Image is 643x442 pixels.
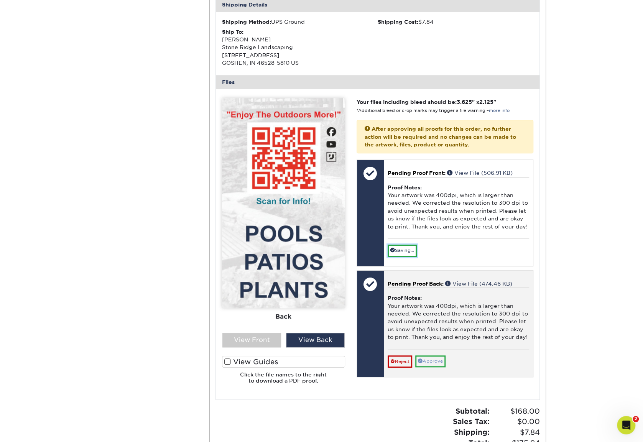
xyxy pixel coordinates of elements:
[415,355,446,367] a: Approve
[286,333,345,347] div: View Back
[378,19,418,25] strong: Shipping Cost:
[492,416,540,427] span: $0.00
[447,170,513,176] a: View File (506.91 KB)
[388,295,422,301] strong: Proof Notes:
[489,108,510,113] a: more info
[222,28,378,67] div: [PERSON_NAME] Stone Ridge Landscaping [STREET_ADDRESS] GOSHEN, IN 46528-5810 US
[388,288,529,349] div: Your artwork was 400dpi, which is larger than needed. We corrected the resolution to 300 dpi to a...
[388,170,446,176] span: Pending Proof Front:
[388,177,529,238] div: Your artwork was 400dpi, which is larger than needed. We corrected the resolution to 300 dpi to a...
[222,19,271,25] strong: Shipping Method:
[216,75,539,89] div: Files
[222,371,345,390] h6: Click the file names to the right to download a PDF proof.
[388,281,444,287] span: Pending Proof Back:
[357,108,510,113] small: *Additional bleed or crop marks may trigger a file warning –
[492,406,540,417] span: $168.00
[378,18,533,26] div: $7.84
[365,126,516,148] strong: After approving all proofs for this order, no further action will be required and no changes can ...
[445,281,512,287] a: View File (474.46 KB)
[454,428,490,436] strong: Shipping:
[222,18,378,26] div: UPS Ground
[222,356,345,368] label: View Guides
[222,308,345,325] div: Back
[222,333,281,347] div: View Front
[222,29,243,35] strong: Ship To:
[388,355,412,368] a: Reject
[457,99,472,105] span: 3.625
[456,407,490,415] strong: Subtotal:
[388,245,417,256] a: Saving...
[453,417,490,426] strong: Sales Tax:
[388,184,422,191] strong: Proof Notes:
[357,99,496,105] strong: Your files including bleed should be: " x "
[633,416,639,422] span: 2
[492,427,540,438] span: $7.84
[617,416,635,434] iframe: Intercom live chat
[479,99,493,105] span: 2.125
